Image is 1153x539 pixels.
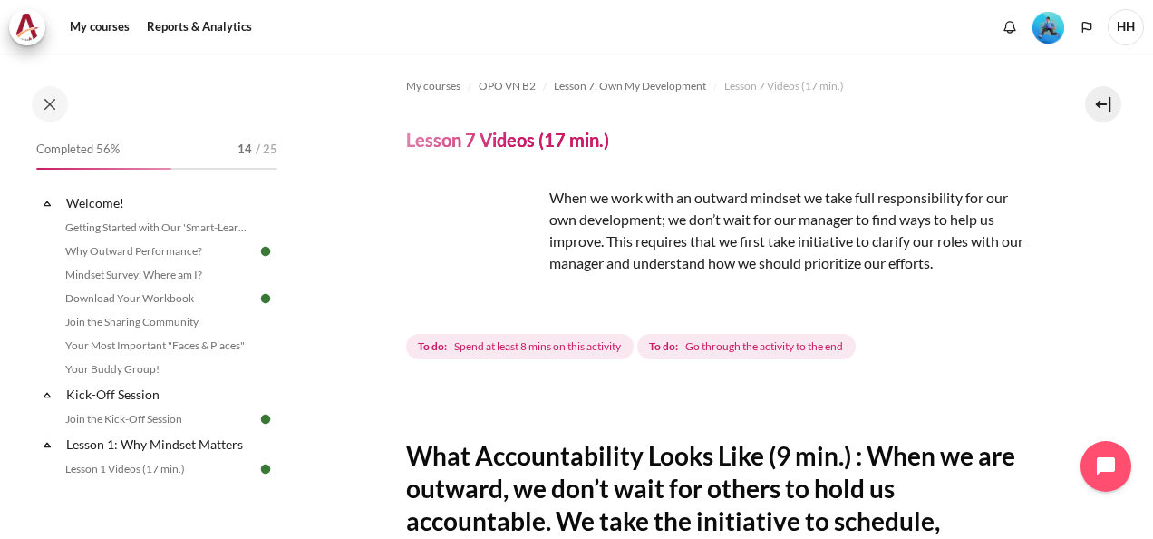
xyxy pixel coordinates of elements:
a: Join the Kick-Off Session [60,408,257,430]
a: Lesson 1 Summary [60,482,257,504]
a: Lesson 1 Videos (17 min.) [60,458,257,480]
a: Join the Sharing Community [60,311,257,333]
a: Mindset Survey: Where am I? [60,264,257,286]
nav: Navigation bar [406,72,1024,101]
img: Done [257,243,274,260]
span: Lesson 7 Videos (17 min.) [724,78,844,94]
span: Go through the activity to the end [685,338,843,355]
a: Lesson 1: Why Mindset Matters [63,432,257,456]
a: Lesson 7 Videos (17 min.) [724,75,844,97]
a: Kick-Off Session [63,382,257,407]
a: Lesson 7: Own My Development [554,75,706,97]
button: Languages [1073,14,1100,41]
a: OPO VN B2 [479,75,536,97]
span: Spend at least 8 mins on this activity [454,338,621,355]
div: Level #3 [1032,10,1064,44]
a: Level #3 [1025,10,1071,44]
img: Done [257,461,274,477]
a: Your Buddy Group! [60,358,257,380]
span: Collapse [38,386,56,404]
a: Welcome! [63,191,257,215]
span: / 25 [256,141,277,159]
strong: To do: [418,338,447,355]
a: User menu [1108,9,1144,45]
a: Download Your Workbook [60,288,257,309]
div: Show notification window with no new notifications [996,14,1023,41]
span: My courses [406,78,460,94]
span: Lesson 7: Own My Development [554,78,706,94]
span: HH [1108,9,1144,45]
p: When we work with an outward mindset we take full responsibility for our own development; we don’... [406,187,1024,274]
img: Architeck [15,14,40,41]
h4: Lesson 7 Videos (17 min.) [406,128,609,152]
span: Collapse [38,194,56,212]
a: Architeck Architeck [9,9,54,45]
a: Why Outward Performance? [60,240,257,262]
img: Done [257,290,274,307]
div: Completion requirements for Lesson 7 Videos (17 min.) [406,330,859,363]
a: My courses [63,9,136,45]
span: OPO VN B2 [479,78,536,94]
img: efg [406,187,542,323]
img: Level #3 [1032,12,1064,44]
a: Getting Started with Our 'Smart-Learning' Platform [60,217,257,239]
img: Done [257,411,274,427]
span: 14 [237,141,252,159]
span: Collapse [38,436,56,454]
a: My courses [406,75,460,97]
a: Reports & Analytics [140,9,258,45]
div: 56% [36,168,171,170]
strong: To do: [649,338,678,355]
a: Your Most Important "Faces & Places" [60,335,257,357]
span: Completed 56% [36,141,120,159]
